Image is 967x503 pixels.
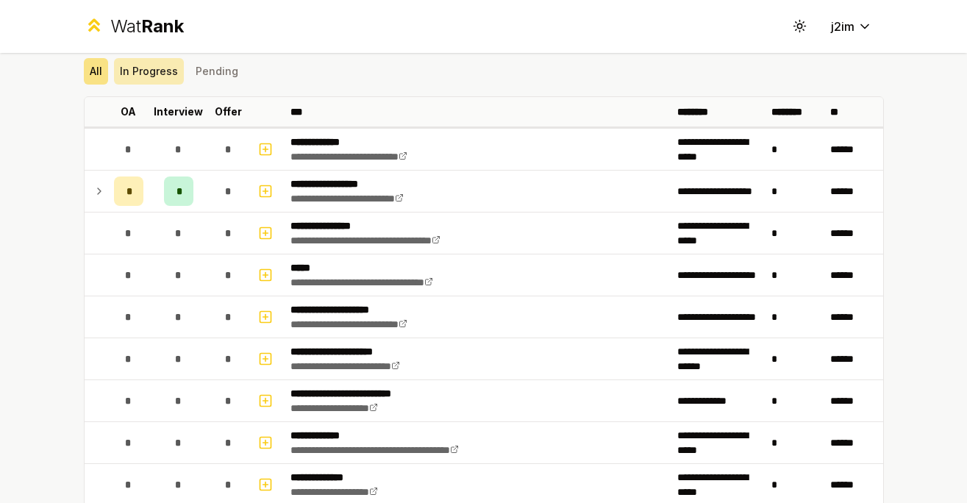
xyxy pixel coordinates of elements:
button: j2im [819,13,884,40]
a: WatRank [84,15,185,38]
p: Offer [215,104,242,119]
button: In Progress [114,58,184,85]
div: Wat [110,15,184,38]
p: OA [121,104,136,119]
span: Rank [141,15,184,37]
button: All [84,58,108,85]
span: j2im [831,18,854,35]
p: Interview [154,104,203,119]
button: Pending [190,58,244,85]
